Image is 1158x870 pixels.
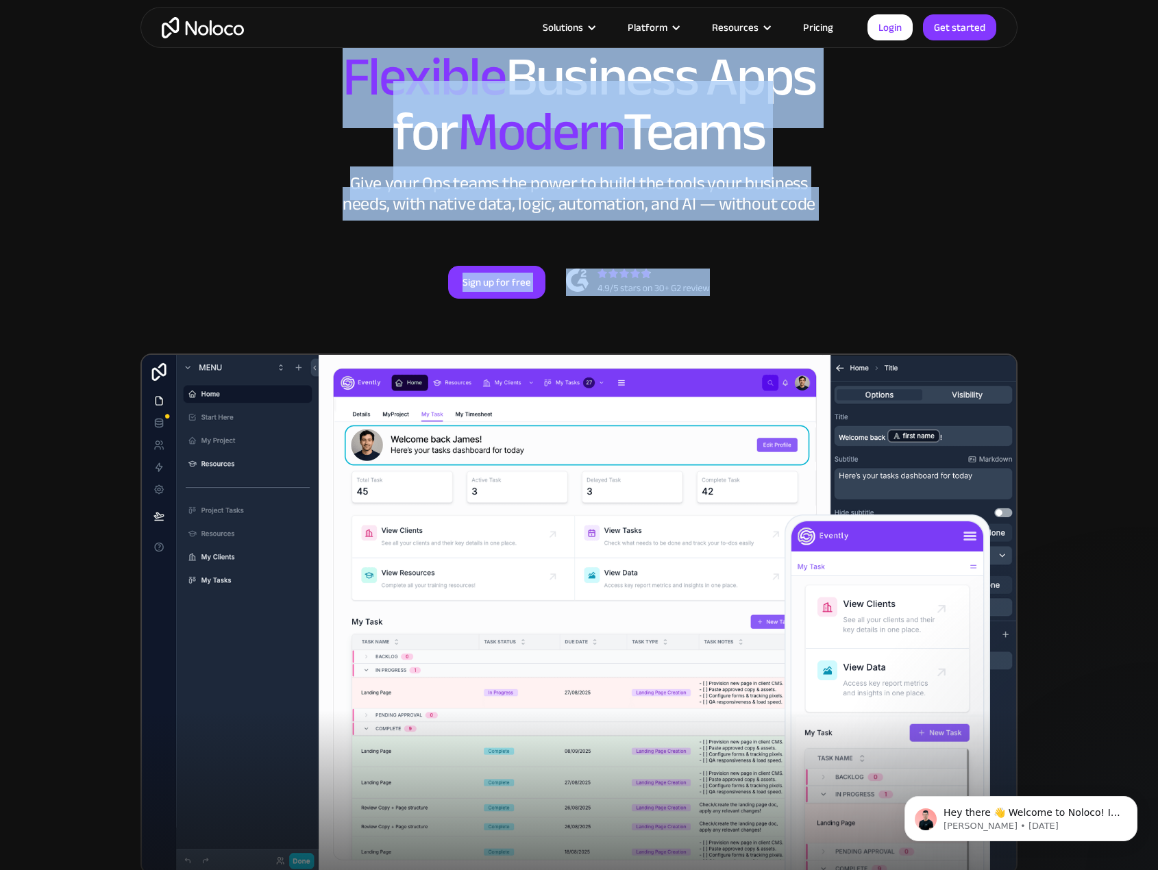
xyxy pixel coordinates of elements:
[923,14,996,40] a: Get started
[343,26,506,128] span: Flexible
[695,18,786,36] div: Resources
[786,18,850,36] a: Pricing
[162,17,244,38] a: home
[526,18,611,36] div: Solutions
[448,266,545,299] a: Sign up for free
[712,18,759,36] div: Resources
[628,18,667,36] div: Platform
[154,50,1004,160] h2: Business Apps for Teams
[458,81,623,183] span: Modern
[867,14,913,40] a: Login
[339,173,819,214] div: Give your Ops teams the power to build the tools your business needs, with native data, logic, au...
[884,767,1158,863] iframe: Intercom notifications message
[543,18,583,36] div: Solutions
[611,18,695,36] div: Platform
